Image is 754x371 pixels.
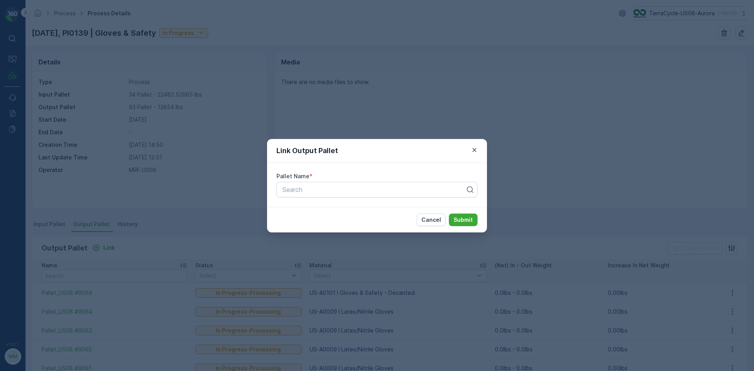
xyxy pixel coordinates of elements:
[282,185,465,194] p: Search
[276,173,309,179] label: Pallet Name
[454,216,473,224] p: Submit
[449,214,478,226] button: Submit
[421,216,441,224] p: Cancel
[276,145,338,156] p: Link Output Pallet
[417,214,446,226] button: Cancel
